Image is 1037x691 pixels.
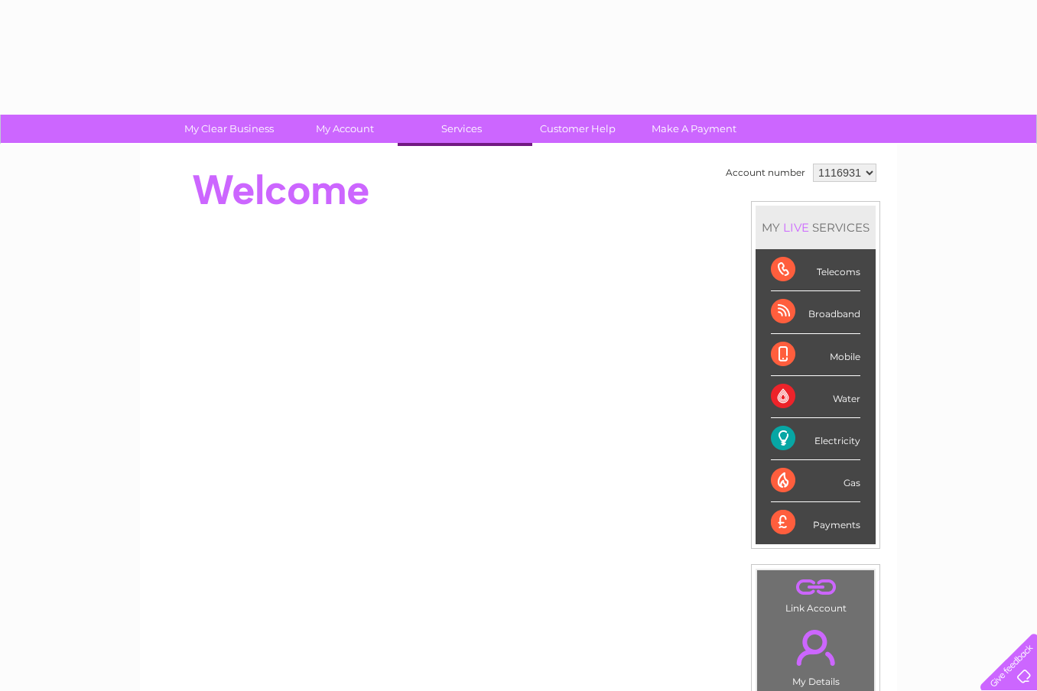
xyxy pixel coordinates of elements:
[761,621,870,674] a: .
[282,115,408,143] a: My Account
[771,291,860,333] div: Broadband
[722,160,809,186] td: Account number
[780,220,812,235] div: LIVE
[631,115,757,143] a: Make A Payment
[771,502,860,543] div: Payments
[771,418,860,460] div: Electricity
[771,249,860,291] div: Telecoms
[771,334,860,376] div: Mobile
[761,574,870,601] a: .
[405,144,531,175] a: Telecoms
[771,376,860,418] div: Water
[771,460,860,502] div: Gas
[756,569,875,618] td: Link Account
[515,115,641,143] a: Customer Help
[756,206,876,249] div: MY SERVICES
[166,115,292,143] a: My Clear Business
[398,115,525,143] a: Services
